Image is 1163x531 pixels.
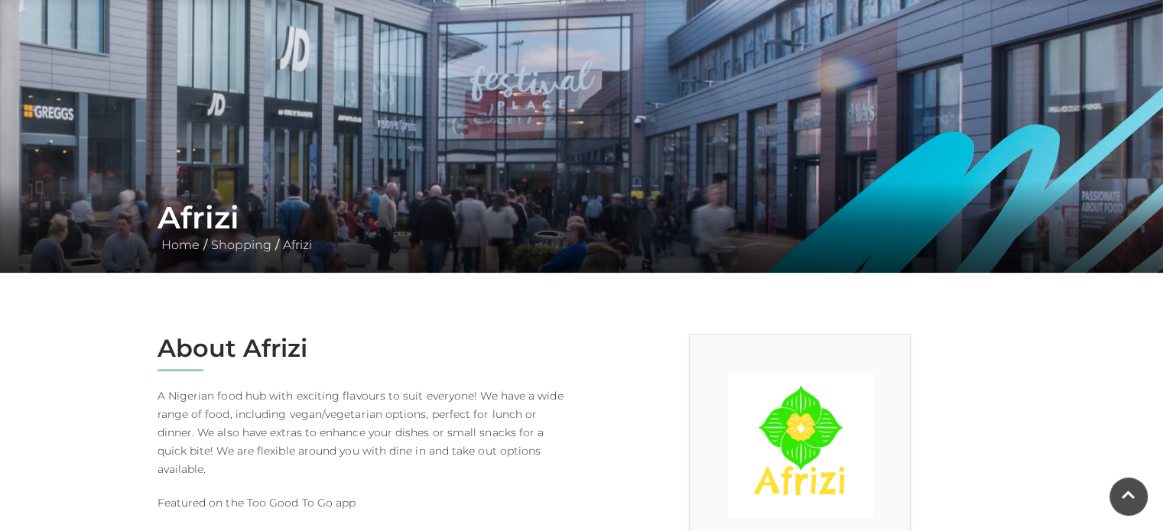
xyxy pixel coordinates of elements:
a: Home [158,238,203,252]
div: / / [146,199,1018,254]
a: Shopping [207,238,275,252]
h2: About Afrizi [158,334,570,363]
p: A Nigerian food hub with exciting flavours to suit everyone! We have a wide range of food, includ... [158,387,570,478]
a: Afrizi [279,238,316,252]
h1: Afrizi [158,199,1006,236]
p: Featured on the Too Good To Go app [158,494,570,512]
